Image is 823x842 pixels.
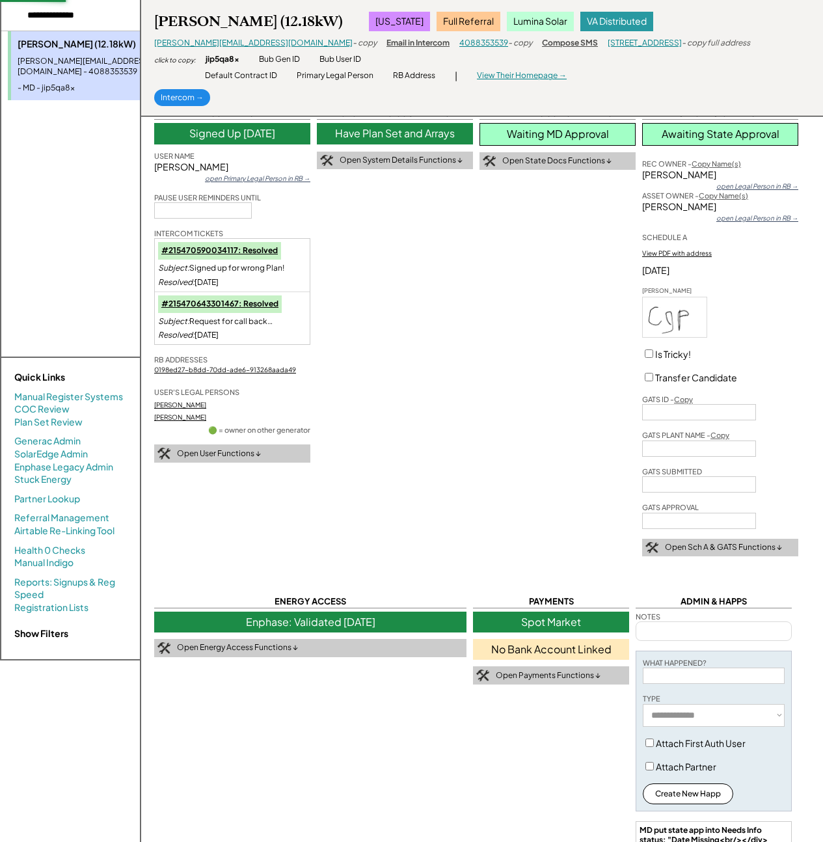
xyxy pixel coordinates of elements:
[643,297,707,337] img: A9dwa9YFC+yJAAAAAElFTkSuQmCC
[642,169,798,182] div: [PERSON_NAME]
[642,191,748,200] div: ASSET OWNER -
[655,372,737,383] label: Transfer Candidate
[636,612,660,621] div: NOTES
[158,263,284,274] div: Signed up for wrong Plan!
[477,70,567,81] div: View Their Homepage →
[154,387,239,397] div: USER'S LEGAL PERSONS
[14,556,74,569] a: Manual Indigo
[353,38,377,49] div: - copy
[14,576,127,601] a: Reports: Signups & Reg Speed
[507,12,574,31] div: Lumina Solar
[642,249,712,258] div: View PDF with address
[14,371,144,384] div: Quick Links
[502,156,612,167] div: Open State Docs Functions ↓
[479,123,636,145] div: Waiting MD Approval
[154,123,310,144] div: Signed Up [DATE]
[455,70,457,83] div: |
[483,156,496,167] img: tool-icon.png
[645,542,658,554] img: tool-icon.png
[154,355,208,364] div: RB ADDRESSES
[655,348,691,360] label: Is Tricky!
[154,55,196,64] div: click to copy:
[642,430,729,440] div: GATS PLANT NAME -
[154,12,343,31] div: [PERSON_NAME] (12.18kW)
[158,277,219,288] div: [DATE]
[682,38,750,49] div: - copy full address
[206,54,239,65] div: jip5qa8x
[656,761,716,772] label: Attach Partner
[18,56,177,78] div: [PERSON_NAME][EMAIL_ADDRESS][DOMAIN_NAME] - 4088353539
[161,299,278,308] a: #215470643301467: Resolved
[642,123,798,145] div: Awaiting State Approval
[642,200,798,213] div: [PERSON_NAME]
[710,431,729,439] u: Copy
[642,232,687,242] div: SCHEDULE A
[642,159,741,169] div: REC OWNER -
[14,416,83,429] a: Plan Set Review
[636,595,792,608] div: ADMIN & HAPPS
[154,38,353,48] a: [PERSON_NAME][EMAIL_ADDRESS][DOMAIN_NAME]
[14,448,88,461] a: SolarEdge Admin
[18,83,177,94] div: - MD - jip5qa8x
[642,287,707,295] div: [PERSON_NAME]
[205,174,310,183] div: open Primary Legal Person in RB →
[643,658,707,668] div: WHAT HAPPENED?
[14,403,70,416] a: COC Review
[14,435,81,448] a: Generac Admin
[14,627,68,639] strong: Show Filters
[154,228,223,238] div: INTERCOM TICKETS
[393,70,435,81] div: RB Address
[158,316,273,327] div: Request for call back…
[643,694,660,703] div: TYPE
[158,330,219,341] div: [DATE]
[154,413,206,421] a: [PERSON_NAME]
[208,425,310,435] div: 🟢 = owner on other generator
[205,70,277,81] div: Default Contract ID
[473,612,629,632] div: Spot Market
[320,155,333,167] img: tool-icon.png
[674,395,693,403] u: Copy
[154,193,261,202] div: PAUSE USER REMINDERS UNTIL
[437,12,500,31] div: Full Referral
[14,390,123,403] a: Manual Register Systems
[157,642,170,654] img: tool-icon.png
[699,191,748,200] u: Copy Name(s)
[716,213,798,223] div: open Legal Person in RB →
[14,601,88,614] a: Registration Lists
[154,366,296,373] a: 0198ed27-b8dd-70dd-ade6-913268aada49
[161,245,278,255] a: #215470590034117: Resolved
[154,151,195,161] div: USER NAME
[476,670,489,681] img: tool-icon.png
[14,524,115,537] a: Airtable Re-Linking Tool
[608,38,682,48] a: [STREET_ADDRESS]
[18,38,177,51] div: [PERSON_NAME] (12.18kW)
[665,542,782,553] div: Open Sch A & GATS Functions ↓
[154,401,206,409] a: [PERSON_NAME]
[473,639,629,660] div: No Bank Account Linked
[340,155,463,166] div: Open System Details Functions ↓
[297,70,373,81] div: Primary Legal Person
[259,54,300,65] div: Bub Gen ID
[14,473,72,486] a: Stuck Energy
[14,511,109,524] a: Referral Management
[473,595,629,608] div: PAYMENTS
[692,159,741,168] u: Copy Name(s)
[154,612,466,632] div: Enphase: Validated [DATE]
[14,544,85,557] a: Health 0 Checks
[643,783,733,804] button: Create New Happ
[154,89,210,107] div: Intercom →
[158,277,195,287] em: Resolved:
[542,38,598,49] div: Compose SMS
[386,38,450,49] div: Email in Intercom
[508,38,532,49] div: - copy
[496,670,600,681] div: Open Payments Functions ↓
[642,394,693,404] div: GATS ID -
[656,737,746,749] label: Attach First Auth User
[642,502,699,512] div: GATS APPROVAL
[177,642,298,653] div: Open Energy Access Functions ↓
[154,595,466,608] div: ENERGY ACCESS
[319,54,361,65] div: Bub User ID
[157,448,170,459] img: tool-icon.png
[14,493,80,506] a: Partner Lookup
[317,123,473,144] div: Have Plan Set and Arrays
